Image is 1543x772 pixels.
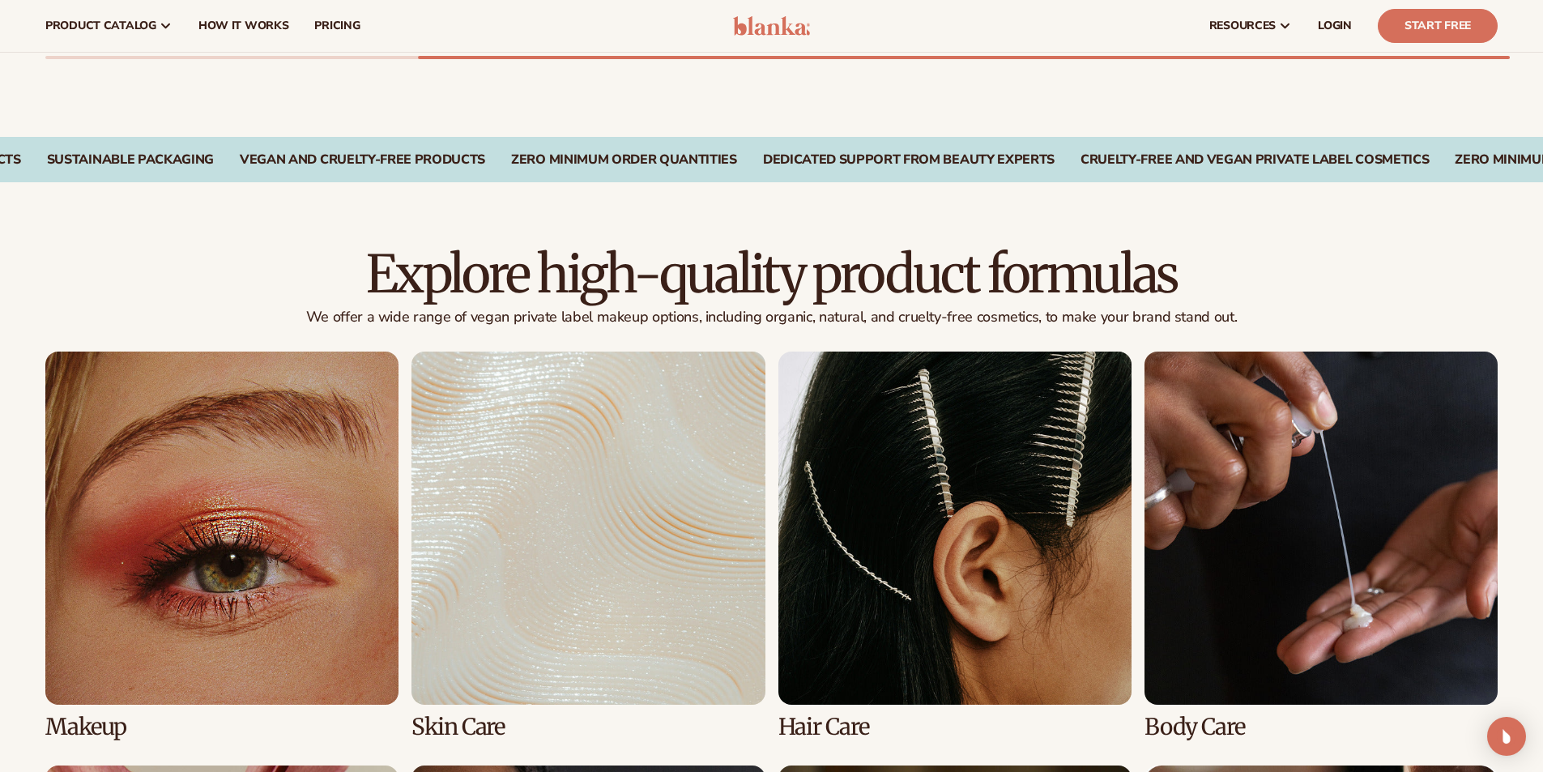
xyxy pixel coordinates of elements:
[45,714,399,740] h3: Makeup
[1487,717,1526,756] div: Open Intercom Messenger
[733,16,810,36] img: logo
[240,152,485,168] div: VEGAN AND CRUELTY-FREE PRODUCTS
[1144,352,1498,740] div: 4 / 8
[1318,19,1352,32] span: LOGIN
[763,152,1055,168] div: DEDICATED SUPPORT FROM BEAUTY EXPERTS
[778,714,1132,740] h3: Hair Care
[47,152,214,168] div: SUSTAINABLE PACKAGING
[511,152,737,168] div: ZERO MINIMUM ORDER QUANTITIES
[1209,19,1276,32] span: resources
[1378,9,1498,43] a: Start Free
[45,19,156,32] span: product catalog
[1081,152,1429,168] div: Cruelty-Free and vegan private label cosmetics
[314,19,360,32] span: pricing
[411,352,765,740] div: 2 / 8
[198,19,289,32] span: How It Works
[45,247,1498,301] h2: Explore high-quality product formulas
[411,714,765,740] h3: Skin Care
[1144,714,1498,740] h3: Body Care
[45,309,1498,326] p: We offer a wide range of vegan private label makeup options, including organic, natural, and crue...
[45,352,399,740] div: 1 / 8
[778,352,1132,740] div: 3 / 8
